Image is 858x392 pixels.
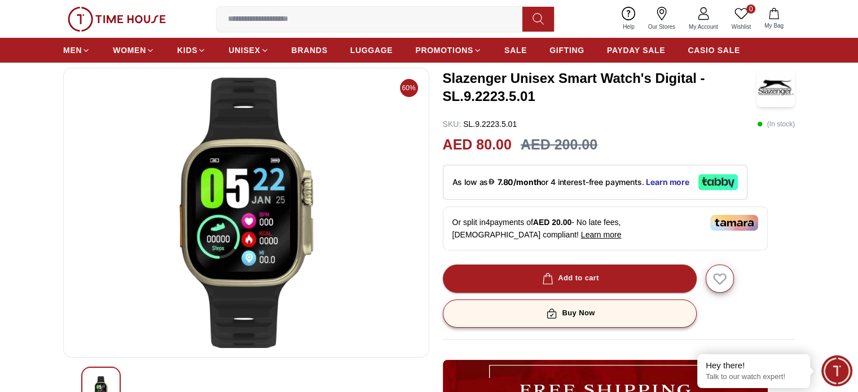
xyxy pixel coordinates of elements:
[443,120,461,129] span: SKU :
[63,40,90,60] a: MEN
[443,299,697,328] button: Buy Now
[616,5,641,33] a: Help
[533,218,571,227] span: AED 20.00
[684,23,723,31] span: My Account
[415,45,473,56] span: PROMOTIONS
[544,307,595,320] div: Buy Now
[688,45,740,56] span: CASIO SALE
[607,45,665,56] span: PAYDAY SALE
[350,45,393,56] span: LUGGAGE
[443,118,517,130] p: SL.9.2223.5.01
[504,40,527,60] a: SALE
[177,40,206,60] a: KIDS
[607,40,665,60] a: PAYDAY SALE
[400,79,418,97] span: 60%
[688,40,740,60] a: CASIO SALE
[443,134,512,156] h2: AED 80.00
[706,360,802,371] div: Hey there!
[73,77,420,348] img: Slazenger Unisex Smart Watch's Digital - SL.9.2223.5.01
[710,215,758,231] img: Tamara
[540,272,599,285] div: Add to cart
[760,21,788,30] span: My Bag
[641,5,682,33] a: Our Stores
[757,118,795,130] p: ( In stock )
[618,23,639,31] span: Help
[706,372,802,382] p: Talk to our watch expert!
[821,355,852,386] div: Chat Widget
[758,6,790,32] button: My Bag
[63,45,82,56] span: MEN
[228,45,260,56] span: UNISEX
[177,45,197,56] span: KIDS
[292,45,328,56] span: BRANDS
[68,7,166,32] img: ...
[727,23,755,31] span: Wishlist
[725,5,758,33] a: 0Wishlist
[644,23,680,31] span: Our Stores
[350,40,393,60] a: LUGGAGE
[443,206,768,250] div: Or split in 4 payments of - No late fees, [DEMOGRAPHIC_DATA] compliant!
[228,40,269,60] a: UNISEX
[549,40,584,60] a: GIFTING
[756,68,795,107] img: Slazenger Unisex Smart Watch's Digital - SL.9.2223.5.01
[443,265,697,293] button: Add to cart
[549,45,584,56] span: GIFTING
[581,230,622,239] span: Learn more
[113,45,146,56] span: WOMEN
[504,45,527,56] span: SALE
[443,69,756,105] h3: Slazenger Unisex Smart Watch's Digital - SL.9.2223.5.01
[746,5,755,14] span: 0
[521,134,597,156] h3: AED 200.00
[415,40,482,60] a: PROMOTIONS
[292,40,328,60] a: BRANDS
[113,40,155,60] a: WOMEN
